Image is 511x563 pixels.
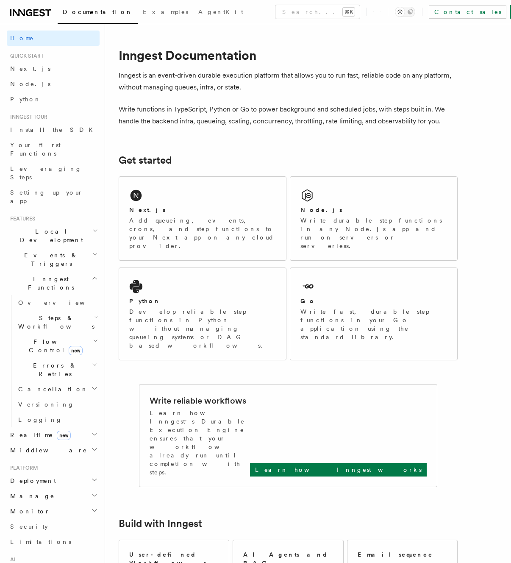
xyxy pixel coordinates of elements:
a: Node.jsWrite durable step functions in any Node.js app and run on servers or serverless. [290,176,458,261]
button: Realtimenew [7,427,100,443]
span: Inngest tour [7,114,47,120]
button: Inngest Functions [7,271,100,295]
a: Leveraging Steps [7,161,100,185]
h1: Inngest Documentation [119,47,458,63]
p: Learn how Inngest's Durable Execution Engine ensures that your workflow already run until complet... [150,409,250,477]
span: Node.js [10,81,50,87]
button: Middleware [7,443,100,458]
a: Security [7,519,100,534]
span: Monitor [7,507,50,516]
span: Deployment [7,477,56,485]
a: Learn how Inngest works [250,463,427,477]
a: Logging [15,412,100,427]
a: Get started [119,154,172,166]
button: Toggle dark mode [395,7,415,17]
button: Events & Triggers [7,248,100,271]
a: Build with Inngest [119,518,202,530]
span: AI [7,556,16,563]
kbd: ⌘K [343,8,355,16]
button: Manage [7,488,100,504]
span: Events & Triggers [7,251,92,268]
span: Python [10,96,41,103]
span: Limitations [10,538,71,545]
span: Middleware [7,446,87,454]
span: new [57,431,71,440]
a: Install the SDK [7,122,100,137]
span: Steps & Workflows [15,314,94,331]
h2: Email sequence [358,550,433,559]
p: Develop reliable step functions in Python without managing queueing systems or DAG based workflows. [129,307,276,350]
button: Local Development [7,224,100,248]
p: Learn how Inngest works [255,465,422,474]
span: AgentKit [198,8,243,15]
p: Inngest is an event-driven durable execution platform that allows you to run fast, reliable code ... [119,70,458,93]
a: Next.js [7,61,100,76]
p: Write fast, durable step functions in your Go application using the standard library. [300,307,447,341]
a: Node.js [7,76,100,92]
span: Leveraging Steps [10,165,82,181]
a: Overview [15,295,100,310]
a: Contact sales [429,5,506,19]
a: Versioning [15,397,100,412]
span: Realtime [7,431,71,439]
h2: Python [129,297,161,305]
div: Inngest Functions [7,295,100,427]
a: Setting up your app [7,185,100,209]
button: Flow Controlnew [15,334,100,358]
a: Your first Functions [7,137,100,161]
span: Quick start [7,53,44,59]
span: Local Development [7,227,92,244]
a: PythonDevelop reliable step functions in Python without managing queueing systems or DAG based wo... [119,268,286,360]
a: Examples [138,3,193,23]
span: Documentation [63,8,133,15]
a: AgentKit [193,3,248,23]
span: Errors & Retries [15,361,92,378]
button: Search...⌘K [275,5,360,19]
h2: Go [300,297,316,305]
button: Steps & Workflows [15,310,100,334]
span: Versioning [18,401,74,408]
span: Setting up your app [10,189,83,204]
p: Write functions in TypeScript, Python or Go to power background and scheduled jobs, with steps bu... [119,103,458,127]
span: Inngest Functions [7,275,92,292]
span: Home [10,34,34,42]
a: Home [7,31,100,46]
span: Install the SDK [10,126,98,133]
span: new [69,346,83,355]
span: Overview [18,299,106,306]
a: Limitations [7,534,100,549]
button: Monitor [7,504,100,519]
span: Security [10,523,48,530]
span: Examples [143,8,188,15]
button: Cancellation [15,382,100,397]
span: Cancellation [15,385,88,393]
h2: Write reliable workflows [150,395,246,407]
a: Next.jsAdd queueing, events, crons, and step functions to your Next app on any cloud provider. [119,176,286,261]
span: Your first Functions [10,142,61,157]
button: Errors & Retries [15,358,100,382]
a: Documentation [58,3,138,24]
span: Platform [7,465,38,471]
button: Deployment [7,473,100,488]
h2: Node.js [300,206,342,214]
span: Next.js [10,65,50,72]
p: Write durable step functions in any Node.js app and run on servers or serverless. [300,216,447,250]
span: Flow Control [15,337,93,354]
a: Python [7,92,100,107]
span: Logging [18,416,62,423]
span: Manage [7,492,55,500]
a: GoWrite fast, durable step functions in your Go application using the standard library. [290,268,458,360]
span: Features [7,215,35,222]
p: Add queueing, events, crons, and step functions to your Next app on any cloud provider. [129,216,276,250]
h2: Next.js [129,206,166,214]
